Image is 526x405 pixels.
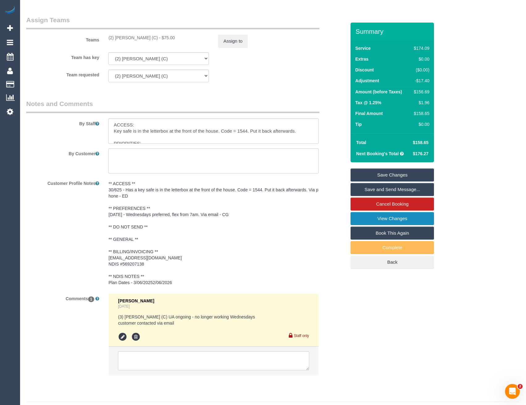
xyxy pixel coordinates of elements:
div: $0.00 [411,56,429,62]
div: ($0.00) [411,67,429,73]
div: $174.09 [411,45,429,51]
span: $158.65 [413,140,429,145]
div: $1.96 [411,100,429,106]
a: Back [351,256,434,269]
h3: Summary [356,28,431,35]
div: $158.65 [411,110,429,117]
pre: (3) [PERSON_NAME] (C) UA ongoing - no longer working Wednesdays customer contacted via email [118,314,309,326]
label: Discount [355,67,374,73]
div: $0.00 [411,121,429,127]
legend: Notes and Comments [26,99,319,113]
label: Extras [355,56,368,62]
label: Customer Profile Notes [22,178,104,186]
label: Team requested [22,70,104,78]
strong: Total [356,140,366,145]
strong: Next Booking's Total [356,151,399,156]
a: Cancel Booking [351,198,434,211]
label: Team has key [22,52,104,61]
small: Staff only [294,334,309,338]
a: View Changes [351,212,434,225]
label: Teams [22,35,104,43]
label: Amount (before Taxes) [355,89,402,95]
a: [DATE] [118,304,129,309]
div: -$17.40 [411,78,429,84]
div: $156.69 [411,89,429,95]
pre: ** ACCESS ** 30/625 - Has a key safe is in the letterbox at the front of the house. Code = 1544. ... [108,181,318,286]
a: Save and Send Message... [351,183,434,196]
a: Book This Again [351,227,434,240]
span: 2 [518,384,523,389]
button: Assign to [218,35,248,48]
label: By Customer [22,148,104,157]
label: Tax @ 1.25% [355,100,381,106]
span: 1 [88,296,95,302]
label: Final Amount [355,110,383,117]
iframe: Intercom live chat [505,384,520,399]
label: Service [355,45,371,51]
a: Save Changes [351,168,434,181]
span: [PERSON_NAME] [118,298,154,303]
label: Tip [355,121,362,127]
span: $176.27 [413,151,429,156]
label: Adjustment [355,78,379,84]
label: Comments [22,293,104,302]
label: By Staff [22,118,104,127]
div: 2 hours x $37.50/hour [108,35,209,41]
img: Automaid Logo [4,6,16,15]
legend: Assign Teams [26,15,319,29]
